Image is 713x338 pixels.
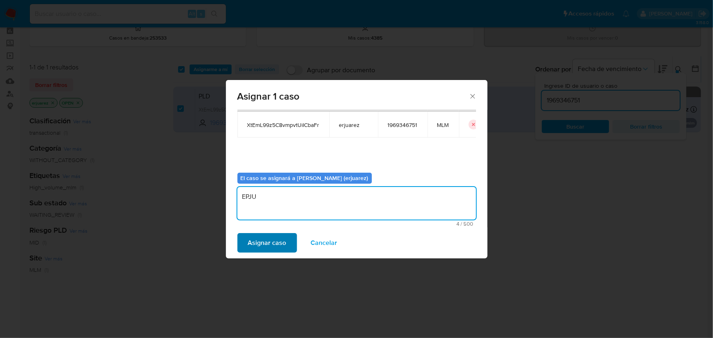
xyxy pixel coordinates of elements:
[469,92,476,100] button: Cerrar ventana
[241,174,369,182] b: El caso se asignará a [PERSON_NAME] (erjuarez)
[300,233,348,253] button: Cancelar
[437,121,449,129] span: MLM
[248,234,286,252] span: Asignar caso
[388,121,418,129] span: 1969346751
[226,80,487,258] div: assign-modal
[247,121,320,129] span: XtEmL99z5C8vmpvtUiICbaFr
[240,221,474,227] span: Máximo 500 caracteres
[339,121,368,129] span: erjuarez
[237,233,297,253] button: Asignar caso
[469,120,478,129] button: icon-button
[237,187,476,220] textarea: EPJU
[311,234,338,252] span: Cancelar
[237,91,469,101] span: Asignar 1 caso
